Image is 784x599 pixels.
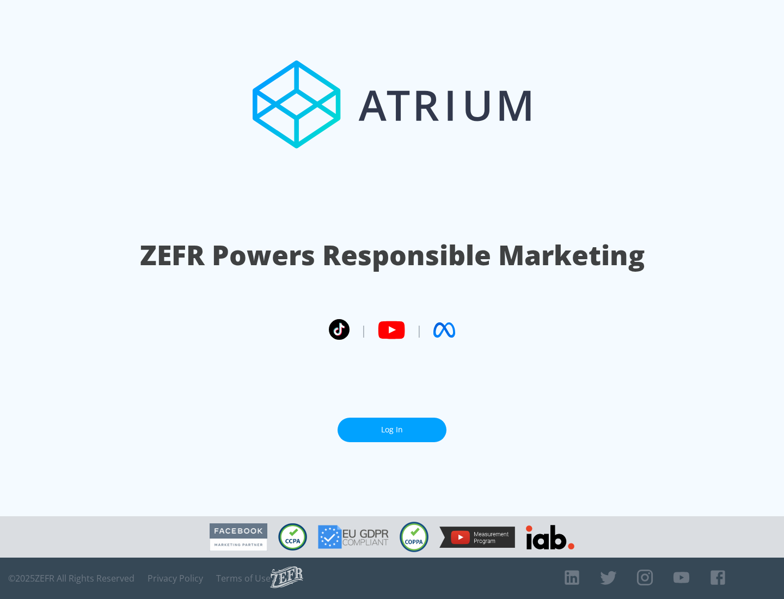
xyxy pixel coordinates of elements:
img: COPPA Compliant [400,522,428,552]
span: | [416,322,422,338]
img: IAB [526,525,574,549]
img: YouTube Measurement Program [439,527,515,548]
h1: ZEFR Powers Responsible Marketing [140,236,645,274]
span: | [360,322,367,338]
a: Privacy Policy [148,573,203,584]
img: Facebook Marketing Partner [210,523,267,551]
a: Terms of Use [216,573,271,584]
img: CCPA Compliant [278,523,307,551]
span: © 2025 ZEFR All Rights Reserved [8,573,134,584]
a: Log In [338,418,446,442]
img: GDPR Compliant [318,525,389,549]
